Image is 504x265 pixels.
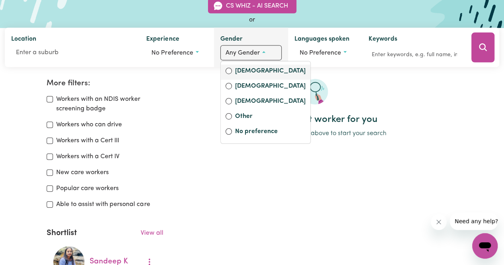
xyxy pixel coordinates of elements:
[235,96,306,108] label: [DEMOGRAPHIC_DATA]
[11,45,133,60] input: Enter a suburb
[235,66,306,77] label: [DEMOGRAPHIC_DATA]
[220,45,282,61] button: Worker gender preference
[5,15,499,25] div: or
[56,184,119,193] label: Popular care workers
[56,152,120,161] label: Workers with a Cert IV
[300,50,341,56] span: No preference
[450,212,498,230] iframe: Message from company
[56,120,122,130] label: Workers who can drive
[220,34,243,45] label: Gender
[226,50,260,56] span: Any gender
[235,112,306,123] label: Other
[235,81,306,92] label: [DEMOGRAPHIC_DATA]
[56,94,163,114] label: Workers with an NDIS worker screening badge
[56,136,119,145] label: Workers with a Cert III
[173,114,457,126] h2: Find the right worker for you
[5,6,48,12] span: Need any help?
[173,129,457,138] p: Use one or more filters above to start your search
[294,34,349,45] label: Languages spoken
[368,34,397,45] label: Keywords
[294,45,356,61] button: Worker language preferences
[11,34,36,45] label: Location
[56,200,150,209] label: Able to assist with personal care
[472,233,498,259] iframe: Button to launch messaging window
[471,33,494,63] button: Search
[220,61,311,144] div: Worker gender preference
[141,230,163,236] a: View all
[431,214,447,230] iframe: Close message
[235,127,306,138] label: No preference
[368,49,460,61] input: Enter keywords, e.g. full name, interests
[47,228,77,238] h2: Shortlist
[151,50,193,56] span: No preference
[47,79,163,88] h2: More filters:
[146,34,179,45] label: Experience
[56,168,109,177] label: New care workers
[146,45,208,61] button: Worker experience options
